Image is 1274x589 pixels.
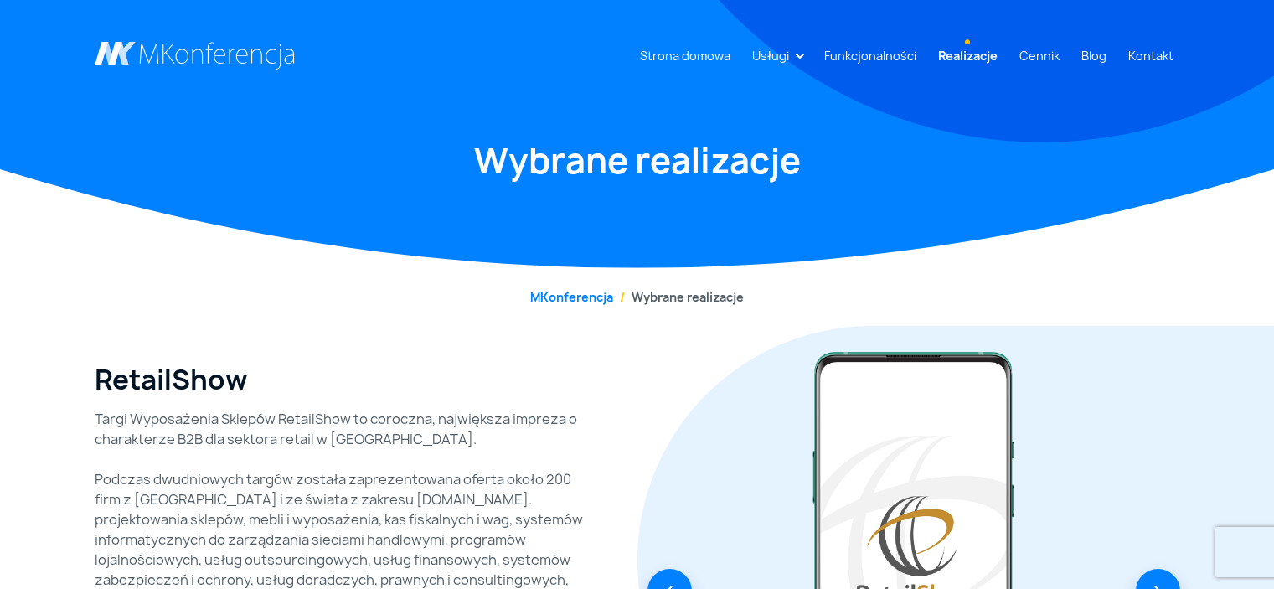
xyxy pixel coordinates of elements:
a: Blog [1075,40,1113,71]
a: Realizacje [931,40,1004,71]
h1: Wybrane realizacje [95,138,1180,183]
a: Strona domowa [633,40,737,71]
li: Wybrane realizacje [613,288,744,306]
h2: RetailShow [95,364,248,395]
a: MKonferencja [530,289,613,305]
a: Cennik [1013,40,1066,71]
a: Kontakt [1122,40,1180,71]
nav: breadcrumb [95,288,1180,306]
a: Usługi [745,40,796,71]
a: Funkcjonalności [818,40,923,71]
